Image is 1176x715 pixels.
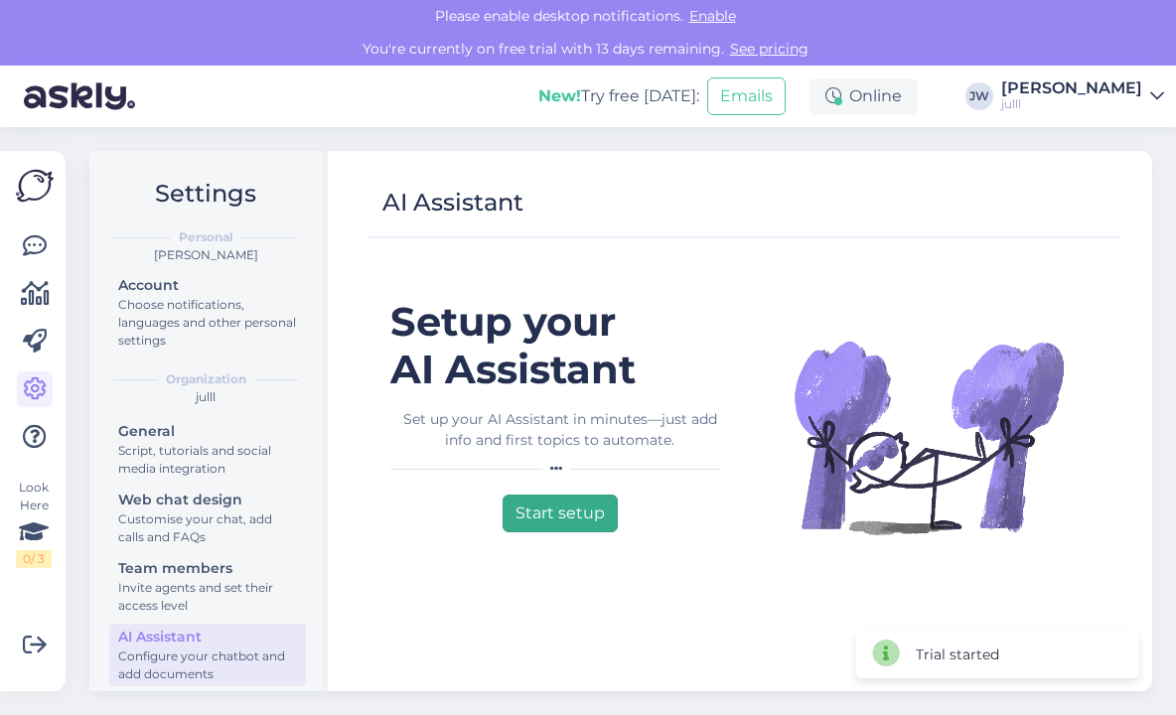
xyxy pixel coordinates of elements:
[118,510,297,546] div: Customise your chat, add calls and FAQs
[382,184,523,221] div: AI Assistant
[1001,96,1142,112] div: julll
[109,418,306,481] a: GeneralScript, tutorials and social media integration
[16,550,52,568] div: 0 / 3
[118,558,297,579] div: Team members
[916,644,999,665] div: Trial started
[16,167,54,205] img: Askly Logo
[683,7,742,25] span: Enable
[16,479,52,568] div: Look Here
[118,627,297,647] div: AI Assistant
[809,78,918,114] div: Online
[538,86,581,105] b: New!
[118,490,297,510] div: Web chat design
[1001,80,1142,96] div: [PERSON_NAME]
[118,296,297,350] div: Choose notifications, languages and other personal settings
[118,421,297,442] div: General
[109,487,306,549] a: Web chat designCustomise your chat, add calls and FAQs
[166,370,246,388] b: Organization
[109,272,306,353] a: AccountChoose notifications, languages and other personal settings
[105,175,306,213] h2: Settings
[109,555,306,618] a: Team membersInvite agents and set their access level
[118,442,297,478] div: Script, tutorials and social media integration
[707,77,786,115] button: Emails
[538,84,699,108] div: Try free [DATE]:
[109,624,306,686] a: AI AssistantConfigure your chatbot and add documents
[118,579,297,615] div: Invite agents and set their access level
[105,388,306,406] div: julll
[724,40,814,58] a: See pricing
[118,647,297,683] div: Configure your chatbot and add documents
[390,409,729,451] div: Set up your AI Assistant in minutes—just add info and first topics to automate.
[179,228,233,246] b: Personal
[790,298,1068,576] img: Illustration
[503,495,618,532] button: Start setup
[390,298,729,393] h1: Setup your AI Assistant
[1001,80,1164,112] a: [PERSON_NAME]julll
[105,246,306,264] div: [PERSON_NAME]
[965,82,993,110] div: JW
[118,275,297,296] div: Account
